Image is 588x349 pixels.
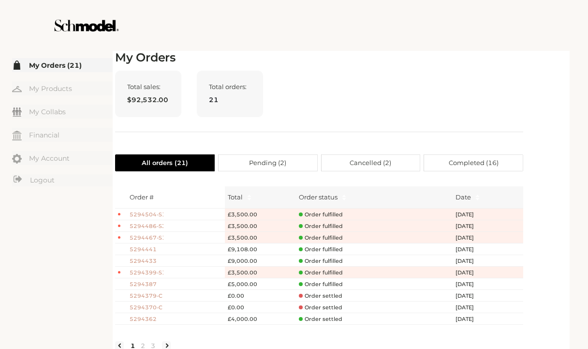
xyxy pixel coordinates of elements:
img: my-financial.svg [12,131,22,140]
span: Total orders: [209,83,251,91]
span: Cancelled ( 2 ) [350,155,391,171]
span: caret-up [475,193,480,198]
span: 5294370-C [130,303,163,312]
span: Total [228,192,243,202]
span: Order fulfilled [299,223,343,230]
td: £3,500.00 [225,267,296,278]
span: 5294362 [130,315,163,323]
span: Order fulfilled [299,281,343,288]
span: Order settled [299,304,342,311]
span: 5294467-S1 [130,234,163,242]
span: Total sales: [127,83,169,91]
img: my-hanger.svg [12,84,22,94]
td: £5,000.00 [225,278,296,290]
span: 5294387 [130,280,163,288]
td: £4,000.00 [225,313,296,325]
span: 21 [209,94,251,105]
td: £0.00 [225,302,296,313]
span: [DATE] [456,315,485,323]
span: Pending ( 2 ) [249,155,286,171]
span: [DATE] [456,280,485,288]
span: Order settled [299,292,342,300]
span: 5294379-C [130,292,163,300]
td: £9,000.00 [225,255,296,267]
td: £9,108.00 [225,243,296,255]
span: caret-down [247,197,252,202]
h2: My Orders [115,51,523,65]
span: Order fulfilled [299,246,343,253]
span: 5294433 [130,257,163,265]
img: my-account.svg [12,154,22,164]
span: Order fulfilled [299,234,343,242]
span: Completed ( 16 ) [449,155,499,171]
span: [DATE] [456,222,485,230]
span: caret-down [341,197,347,202]
span: $92,532.00 [127,94,169,105]
div: Order status [299,192,338,202]
span: 5294441 [130,245,163,254]
span: [DATE] [456,269,485,277]
span: 5294486-S3 [130,222,163,230]
span: Order fulfilled [299,258,343,265]
span: [DATE] [456,234,485,242]
span: Order settled [299,316,342,323]
span: caret-up [247,193,252,198]
span: Order fulfilled [299,269,343,276]
span: [DATE] [456,303,485,312]
div: Menu [12,58,113,188]
th: Order # [127,186,224,209]
span: [DATE] [456,245,485,254]
span: Date [456,192,471,202]
span: [DATE] [456,211,485,219]
span: caret-up [341,193,347,198]
a: My Orders (21) [12,58,113,72]
span: Order fulfilled [299,211,343,218]
a: My Products [12,81,113,95]
span: caret-down [475,197,480,202]
span: 5294504-S1 [130,211,163,219]
td: £3,500.00 [225,232,296,243]
img: my-order.svg [12,61,22,70]
span: 5294399-S1 [130,269,163,277]
span: All orders ( 21 ) [142,155,188,171]
td: £3,500.00 [225,209,296,220]
img: my-friends.svg [12,107,22,117]
span: [DATE] [456,292,485,300]
td: £3,500.00 [225,220,296,232]
td: £0.00 [225,290,296,302]
a: My Collabs [12,105,113,119]
span: [DATE] [456,257,485,265]
a: Logout [12,174,113,186]
a: My Account [12,151,113,165]
a: Financial [12,128,113,142]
